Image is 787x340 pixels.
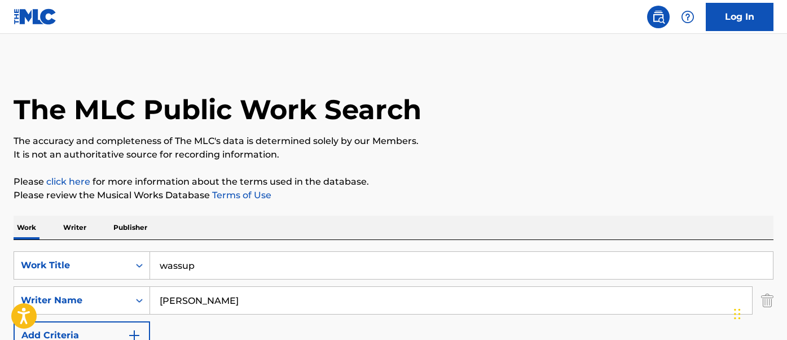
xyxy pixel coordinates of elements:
a: click here [46,176,90,187]
p: The accuracy and completeness of The MLC's data is determined solely by our Members. [14,134,773,148]
a: Public Search [647,6,670,28]
p: Please for more information about the terms used in the database. [14,175,773,189]
a: Log In [706,3,773,31]
h1: The MLC Public Work Search [14,93,421,127]
p: Publisher [110,216,151,239]
div: Work Title [21,259,122,272]
img: MLC Logo [14,8,57,25]
img: help [681,10,694,24]
div: Help [676,6,699,28]
img: search [652,10,665,24]
div: Writer Name [21,294,122,307]
p: Please review the Musical Works Database [14,189,773,202]
p: It is not an authoritative source for recording information. [14,148,773,162]
p: Writer [60,216,90,239]
iframe: Chat Widget [731,286,787,340]
p: Work [14,216,39,239]
a: Terms of Use [210,190,271,200]
iframe: Resource Center [755,199,787,290]
div: Drag [734,297,741,331]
